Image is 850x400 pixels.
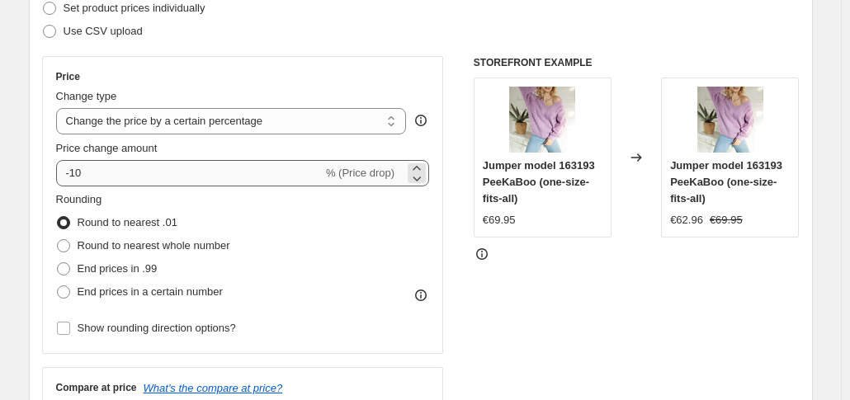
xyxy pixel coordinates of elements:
[710,212,743,228] strike: €69.95
[326,167,394,179] span: % (Price drop)
[509,87,575,153] img: GQ89YaMdSmsltKXU781aZQ4bayWXZE_2a14a633-2ec2-476d-b1d9-783bf35899ce_80x.jpg
[64,2,205,14] span: Set product prices individually
[64,25,143,37] span: Use CSV upload
[78,262,158,275] span: End prices in .99
[56,160,323,186] input: -15
[670,159,782,205] span: Jumper model 163193 PeeKaBoo (one-size-fits-all)
[78,216,177,228] span: Round to nearest .01
[670,212,703,228] div: €62.96
[483,212,516,228] div: €69.95
[697,87,763,153] img: GQ89YaMdSmsltKXU781aZQ4bayWXZE_2a14a633-2ec2-476d-b1d9-783bf35899ce_80x.jpg
[78,239,230,252] span: Round to nearest whole number
[78,285,223,298] span: End prices in a certain number
[56,142,158,154] span: Price change amount
[413,112,429,129] div: help
[56,90,117,102] span: Change type
[56,381,137,394] h3: Compare at price
[78,322,236,334] span: Show rounding direction options?
[474,56,800,69] h6: STOREFRONT EXAMPLE
[483,159,595,205] span: Jumper model 163193 PeeKaBoo (one-size-fits-all)
[144,382,283,394] button: What's the compare at price?
[56,70,80,83] h3: Price
[56,193,102,205] span: Rounding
